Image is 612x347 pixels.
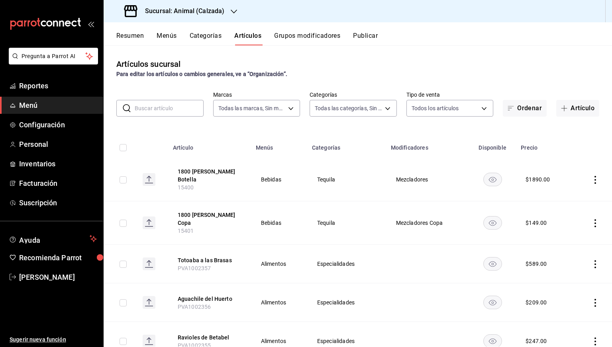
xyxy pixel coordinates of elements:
span: Alimentos [261,261,297,267]
button: availability-product [483,257,502,271]
button: actions [591,299,599,307]
span: Ayuda [19,234,86,244]
th: Artículo [168,133,251,158]
button: Artículos [234,32,261,45]
button: Artículo [556,100,599,117]
span: Mezcladores [396,177,459,182]
button: actions [591,219,599,227]
span: Todos los artículos [412,104,459,112]
span: Personal [19,139,97,150]
span: Pregunta a Parrot AI [22,52,86,60]
span: Suscripción [19,197,97,208]
button: Resumen [116,32,144,45]
button: open_drawer_menu [88,21,94,27]
span: Especialidades [317,261,376,267]
button: availability-product [483,216,502,230]
div: $ 589.00 [526,260,547,268]
span: 15401 [178,228,194,234]
th: Precio [516,133,574,158]
label: Tipo de venta [406,92,494,97]
button: Categorías [190,32,222,45]
th: Disponible [469,133,516,158]
button: availability-product [483,296,502,309]
div: $ 209.00 [526,298,547,306]
div: $ 1890.00 [526,175,550,183]
label: Marcas [213,92,300,97]
span: Facturación [19,178,97,189]
span: Todas las categorías, Sin categoría [315,104,382,112]
span: [PERSON_NAME] [19,272,97,283]
button: actions [591,176,599,184]
button: edit-product-location [178,256,241,264]
button: edit-product-location [178,333,241,341]
div: $ 149.00 [526,219,547,227]
span: Menú [19,100,97,111]
span: Recomienda Parrot [19,252,97,263]
span: Bebidas [261,177,297,182]
span: Bebidas [261,220,297,226]
button: edit-product-location [178,295,241,303]
span: Especialidades [317,300,376,305]
div: $ 247.00 [526,337,547,345]
span: Reportes [19,80,97,91]
h3: Sucursal: Animal (Calzada) [139,6,224,16]
button: edit-product-location [178,211,241,227]
span: Alimentos [261,300,297,305]
span: Alimentos [261,338,297,344]
button: edit-product-location [178,168,241,183]
button: actions [591,337,599,345]
span: Sugerir nueva función [10,335,97,344]
span: Inventarios [19,158,97,169]
div: navigation tabs [116,32,612,45]
label: Categorías [310,92,397,97]
button: Menús [157,32,177,45]
button: Ordenar [503,100,547,117]
button: Publicar [353,32,378,45]
span: 15400 [178,184,194,191]
th: Menús [251,133,307,158]
strong: Para editar los artículos o cambios generales, ve a “Organización”. [116,71,287,77]
div: Artículos sucursal [116,58,180,70]
span: Especialidades [317,338,376,344]
span: PVA1002356 [178,304,211,310]
span: Tequila [317,220,376,226]
span: Tequila [317,177,376,182]
span: Mezcladores Copa [396,220,459,226]
span: Configuración [19,119,97,130]
button: actions [591,260,599,268]
button: availability-product [483,173,502,186]
span: Todas las marcas, Sin marca [218,104,286,112]
a: Pregunta a Parrot AI [6,58,98,66]
th: Categorías [307,133,386,158]
th: Modificadores [386,133,469,158]
input: Buscar artículo [135,100,204,116]
button: Grupos modificadores [274,32,340,45]
span: PVA1002357 [178,265,211,271]
button: Pregunta a Parrot AI [9,48,98,64]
